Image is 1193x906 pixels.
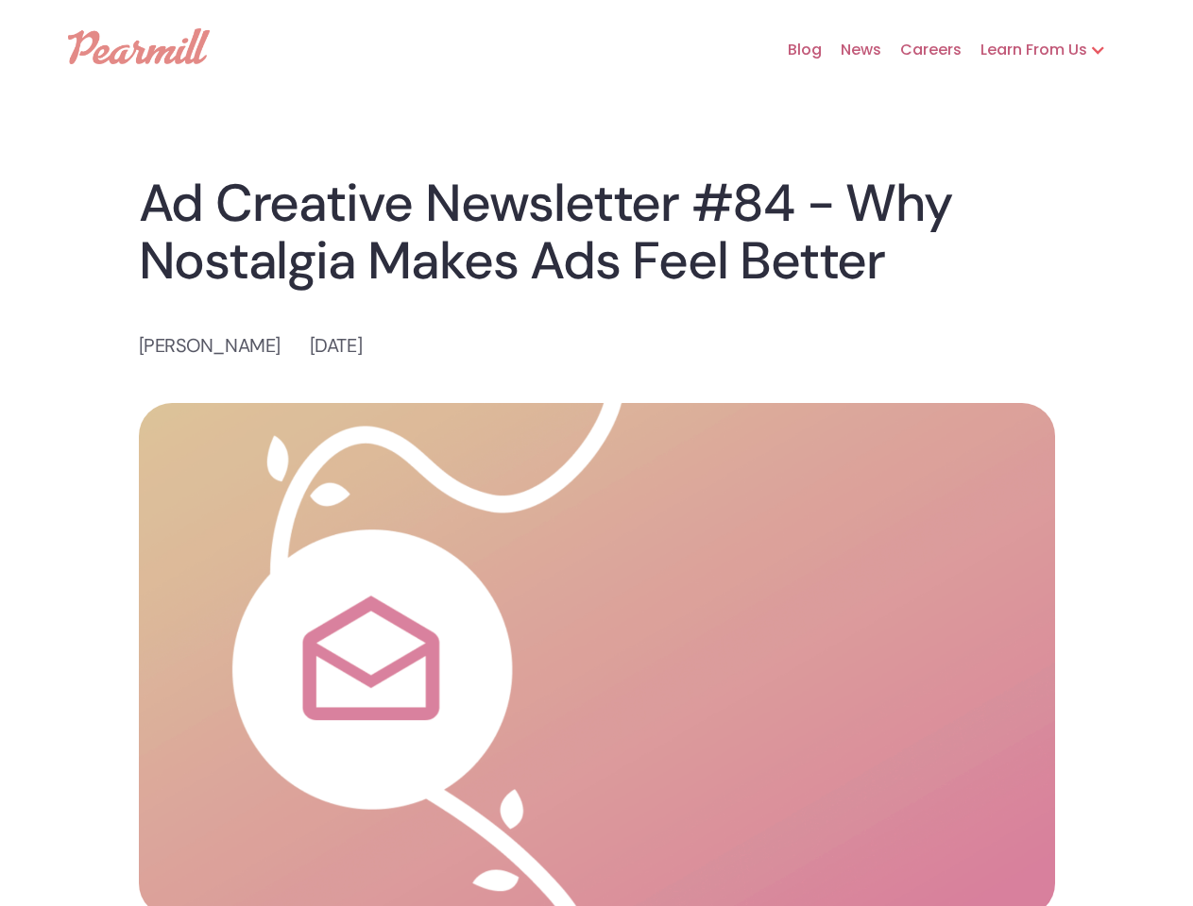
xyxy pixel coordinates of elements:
h1: Ad Creative Newsletter #84 - Why Nostalgia Makes Ads Feel Better [139,175,1055,289]
a: Careers [881,20,962,80]
p: [DATE] [310,331,362,361]
div: Learn From Us [962,39,1087,61]
div: Learn From Us [962,20,1125,80]
p: [PERSON_NAME] [139,331,281,361]
a: Blog [769,20,822,80]
a: News [822,20,881,80]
